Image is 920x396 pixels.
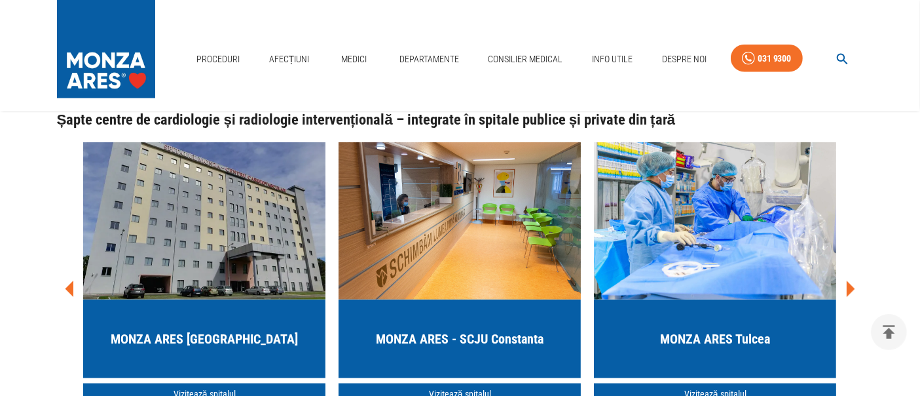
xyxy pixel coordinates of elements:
div: 031 9300 [758,50,792,67]
h5: MONZA ARES - SCJU Constanta [376,330,543,348]
img: MONZA ARES Bucuresti [83,142,325,300]
a: Medici [333,46,375,73]
a: 031 9300 [731,45,803,73]
img: MONZA ARES Constanta [339,142,581,300]
h3: Șapte centre de cardiologie și radiologie intervențională – integrate în spitale publice și priva... [57,111,864,128]
a: MONZA ARES [GEOGRAPHIC_DATA] [83,142,325,378]
a: Info Utile [587,46,638,73]
img: MONZA ARES Tulcea [594,142,836,300]
h5: MONZA ARES [GEOGRAPHIC_DATA] [111,330,298,348]
a: Afecțiuni [264,46,315,73]
h5: MONZA ARES Tulcea [660,330,770,348]
a: Departamente [394,46,464,73]
a: Despre Noi [657,46,712,73]
a: Consilier Medical [483,46,568,73]
button: delete [871,314,907,350]
a: Proceduri [191,46,245,73]
a: MONZA ARES - SCJU Constanta [339,142,581,378]
a: MONZA ARES Tulcea [594,142,836,378]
